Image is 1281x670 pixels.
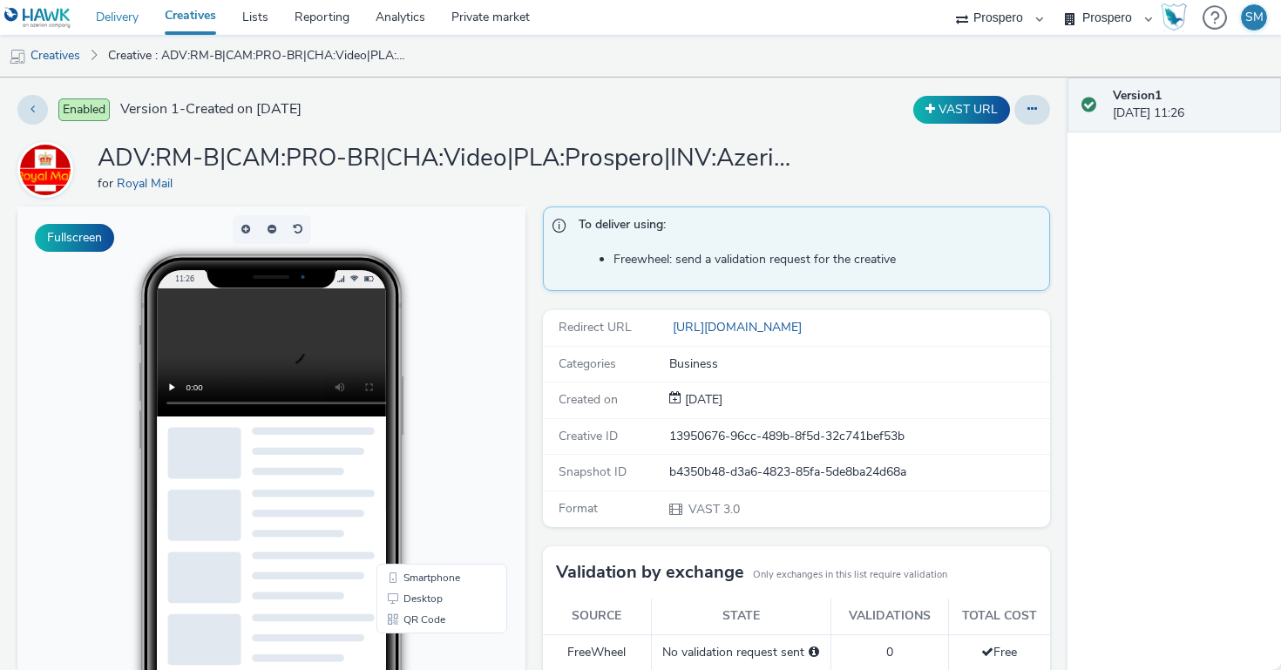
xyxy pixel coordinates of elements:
[363,403,486,423] li: QR Code
[669,355,1048,373] div: Business
[120,99,302,119] span: Version 1 - Created on [DATE]
[559,500,598,517] span: Format
[98,175,117,192] span: for
[1113,87,1162,104] strong: Version 1
[559,319,632,335] span: Redirect URL
[809,644,819,661] div: Please select a deal below and click on Send to send a validation request to FreeWheel.
[830,599,948,634] th: Validations
[543,634,652,670] td: FreeWheel
[158,67,177,77] span: 11:26
[386,408,428,418] span: QR Code
[4,7,71,29] img: undefined Logo
[363,361,486,382] li: Smartphone
[543,599,652,634] th: Source
[981,644,1017,660] span: Free
[58,98,110,121] span: Enabled
[559,464,627,480] span: Snapshot ID
[669,428,1048,445] div: 13950676-96cc-489b-8f5d-32c741bef53b
[386,366,443,376] span: Smartphone
[559,355,616,372] span: Categories
[651,599,830,634] th: State
[386,387,425,397] span: Desktop
[687,501,740,518] span: VAST 3.0
[17,161,80,178] a: Royal Mail
[9,48,26,65] img: mobile
[98,142,795,175] h1: ADV:RM-B|CAM:PRO-BR|CHA:Video|PLA:Prospero|INV:Azerion|TEC:N/A|PHA:all|OBJ:Awareness|BME:PMP|CFO:...
[1113,87,1268,123] div: [DATE] 11:26
[661,644,822,661] div: No validation request sent
[35,224,114,252] button: Fullscreen
[913,96,1010,124] button: VAST URL
[669,319,809,335] a: [URL][DOMAIN_NAME]
[753,568,947,582] small: Only exchanges in this list require validation
[117,175,180,192] a: Royal Mail
[669,464,1048,481] div: b4350b48-d3a6-4823-85fa-5de8ba24d68a
[886,644,893,660] span: 0
[559,428,618,444] span: Creative ID
[1161,3,1187,31] img: Hawk Academy
[579,216,1033,239] span: To deliver using:
[99,35,420,77] a: Creative : ADV:RM-B|CAM:PRO-BR|CHA:Video|PLA:Prospero|INV:Azerion|TEC:N/A|PHA:all|OBJ:Awareness|B...
[559,391,618,408] span: Created on
[20,145,71,195] img: Royal Mail
[909,96,1014,124] div: Duplicate the creative as a VAST URL
[556,559,744,585] h3: Validation by exchange
[948,599,1050,634] th: Total cost
[363,382,486,403] li: Desktop
[681,391,722,409] div: Creation 14 August 2025, 11:26
[1161,3,1194,31] a: Hawk Academy
[681,391,722,408] span: [DATE]
[1245,4,1264,30] div: SM
[613,251,1041,268] li: Freewheel: send a validation request for the creative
